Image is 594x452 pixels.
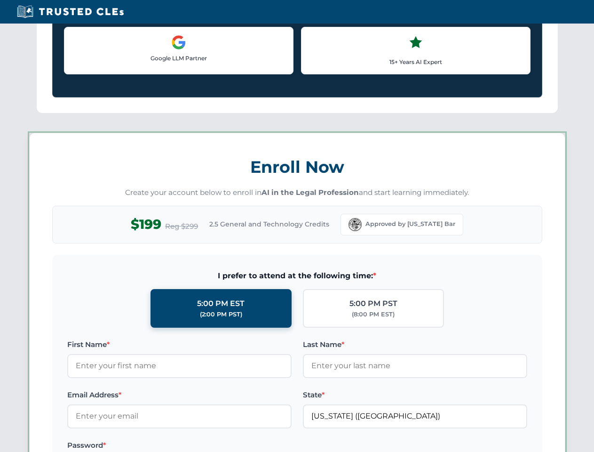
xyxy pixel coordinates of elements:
label: Email Address [67,389,292,401]
label: State [303,389,527,401]
p: Google LLM Partner [72,54,285,63]
p: 15+ Years AI Expert [309,57,523,66]
input: Enter your first name [67,354,292,378]
input: Florida (FL) [303,404,527,428]
span: $199 [131,214,161,235]
div: (2:00 PM PST) [200,310,242,319]
img: Google [171,35,186,50]
input: Enter your email [67,404,292,428]
strong: AI in the Legal Profession [261,188,359,197]
img: Trusted CLEs [14,5,127,19]
div: 5:00 PM PST [349,298,397,310]
label: Last Name [303,339,527,350]
span: 2.5 General and Technology Credits [209,219,329,229]
span: I prefer to attend at the following time: [67,270,527,282]
label: Password [67,440,292,451]
span: Reg $299 [165,221,198,232]
input: Enter your last name [303,354,527,378]
span: Approved by [US_STATE] Bar [365,219,455,229]
p: Create your account below to enroll in and start learning immediately. [52,187,542,198]
label: First Name [67,339,292,350]
h3: Enroll Now [52,152,542,182]
div: 5:00 PM EST [197,298,245,310]
div: (8:00 PM EST) [352,310,395,319]
img: Florida Bar [348,218,362,231]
